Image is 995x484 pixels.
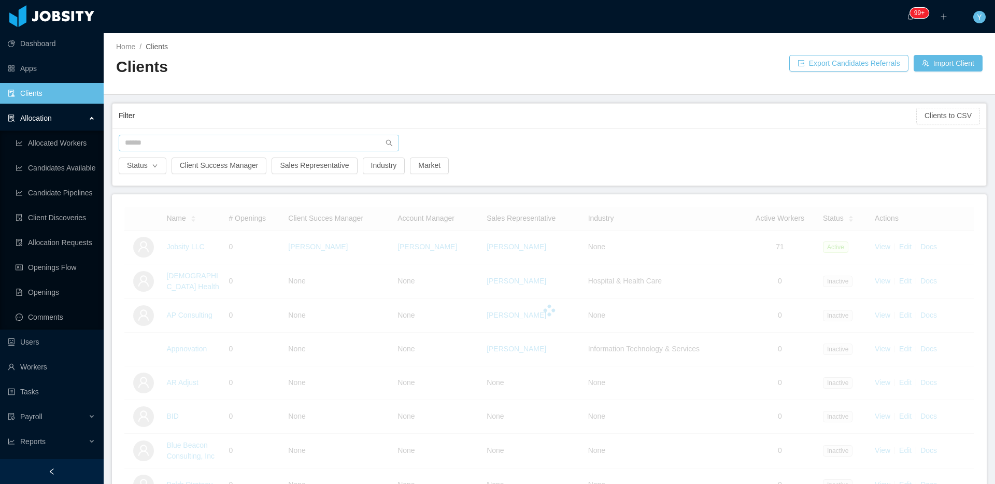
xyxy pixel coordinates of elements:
[910,8,929,18] sup: 390
[16,282,95,303] a: icon: file-textOpenings
[386,139,393,147] i: icon: search
[8,115,15,122] i: icon: solution
[916,108,980,124] button: Clients to CSV
[20,114,52,122] span: Allocation
[116,56,549,78] h2: Clients
[977,11,982,23] span: Y
[172,158,267,174] button: Client Success Manager
[8,413,15,420] i: icon: file-protect
[116,42,135,51] a: Home
[410,158,449,174] button: Market
[914,55,983,72] button: icon: usergroup-addImport Client
[16,133,95,153] a: icon: line-chartAllocated Workers
[8,83,95,104] a: icon: auditClients
[20,437,46,446] span: Reports
[940,13,947,20] i: icon: plus
[139,42,141,51] span: /
[8,438,15,445] i: icon: line-chart
[363,158,405,174] button: Industry
[907,13,914,20] i: icon: bell
[789,55,908,72] button: icon: exportExport Candidates Referrals
[16,307,95,328] a: icon: messageComments
[272,158,357,174] button: Sales Representative
[16,207,95,228] a: icon: file-searchClient Discoveries
[16,182,95,203] a: icon: line-chartCandidate Pipelines
[8,357,95,377] a: icon: userWorkers
[8,58,95,79] a: icon: appstoreApps
[146,42,168,51] span: Clients
[16,158,95,178] a: icon: line-chartCandidates Available
[8,33,95,54] a: icon: pie-chartDashboard
[16,257,95,278] a: icon: idcardOpenings Flow
[8,332,95,352] a: icon: robotUsers
[16,232,95,253] a: icon: file-doneAllocation Requests
[119,106,916,125] div: Filter
[119,158,166,174] button: Statusicon: down
[8,381,95,402] a: icon: profileTasks
[20,412,42,421] span: Payroll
